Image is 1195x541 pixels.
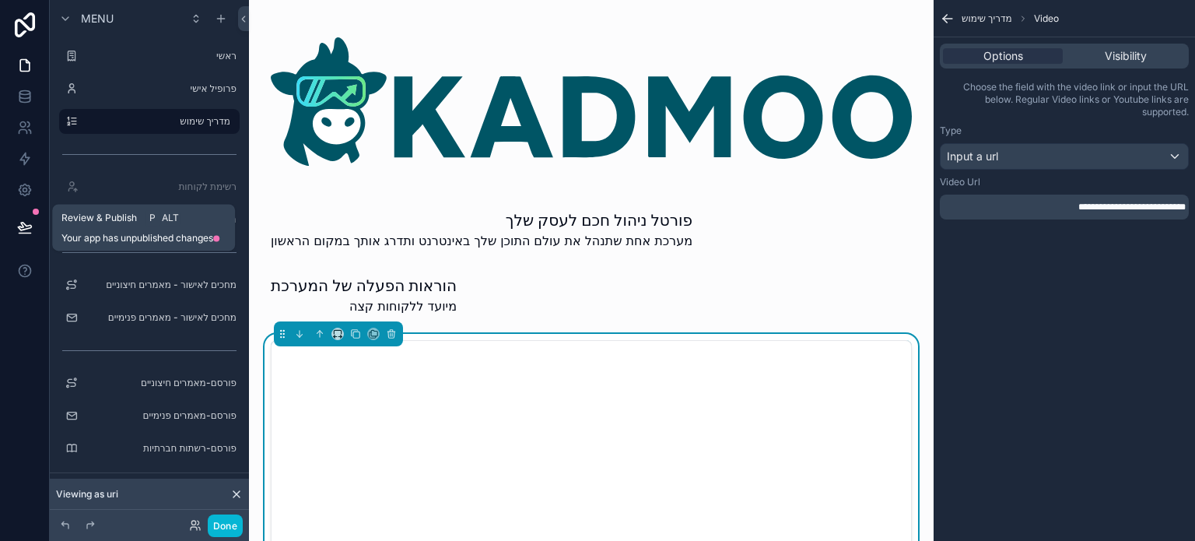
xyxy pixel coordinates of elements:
span: Menu [81,11,114,26]
label: פרופיל אישי [84,83,237,95]
span: Viewing as uri [56,488,118,501]
a: פורסם-מאמרים חיצוניים [59,371,240,395]
p: Choose the field with the video link or input the URL below. Regular Video links or Youtube links... [940,81,1189,118]
button: Input a url [940,143,1189,170]
label: פורסם-רשתות חברתיות [84,442,237,455]
span: Video [1034,12,1059,25]
span: P [146,212,159,224]
label: מחכים לאישור - מאמרים פנימיים [84,311,237,324]
span: Alt [162,212,179,224]
label: מחכים לאישור - מאמרים חיצוניים [84,279,237,291]
span: Review & Publish [61,212,137,224]
label: Type [940,125,962,137]
label: פורסם-מאמרים חיצוניים [84,377,237,389]
label: רשימת לקוחות [84,181,237,193]
span: Your app has unpublished changes [61,232,213,244]
button: Done [208,515,243,537]
a: מחכים לאישור - מאמרים פנימיים [59,305,240,330]
label: ראשי [84,50,237,62]
label: פורסם-מאמרים פנימיים [84,409,237,422]
a: פורסם-מאמרים פנימיים [59,403,240,428]
label: Video Url [940,176,980,188]
span: Input a url [947,149,998,164]
a: פרופיל אישי [59,76,240,101]
span: מדריך שימוש [962,12,1012,25]
a: ראשי [59,44,240,69]
span: Visibility [1105,48,1147,64]
a: מדריך שימוש [59,109,240,134]
div: scrollable content [940,195,1189,220]
label: מדריך שימוש [84,115,230,128]
a: פורסם-רשתות חברתיות [59,436,240,461]
a: מחכים לאישור - מאמרים חיצוניים [59,272,240,297]
span: Options [983,48,1023,64]
a: רשימת לקוחות [59,174,240,199]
